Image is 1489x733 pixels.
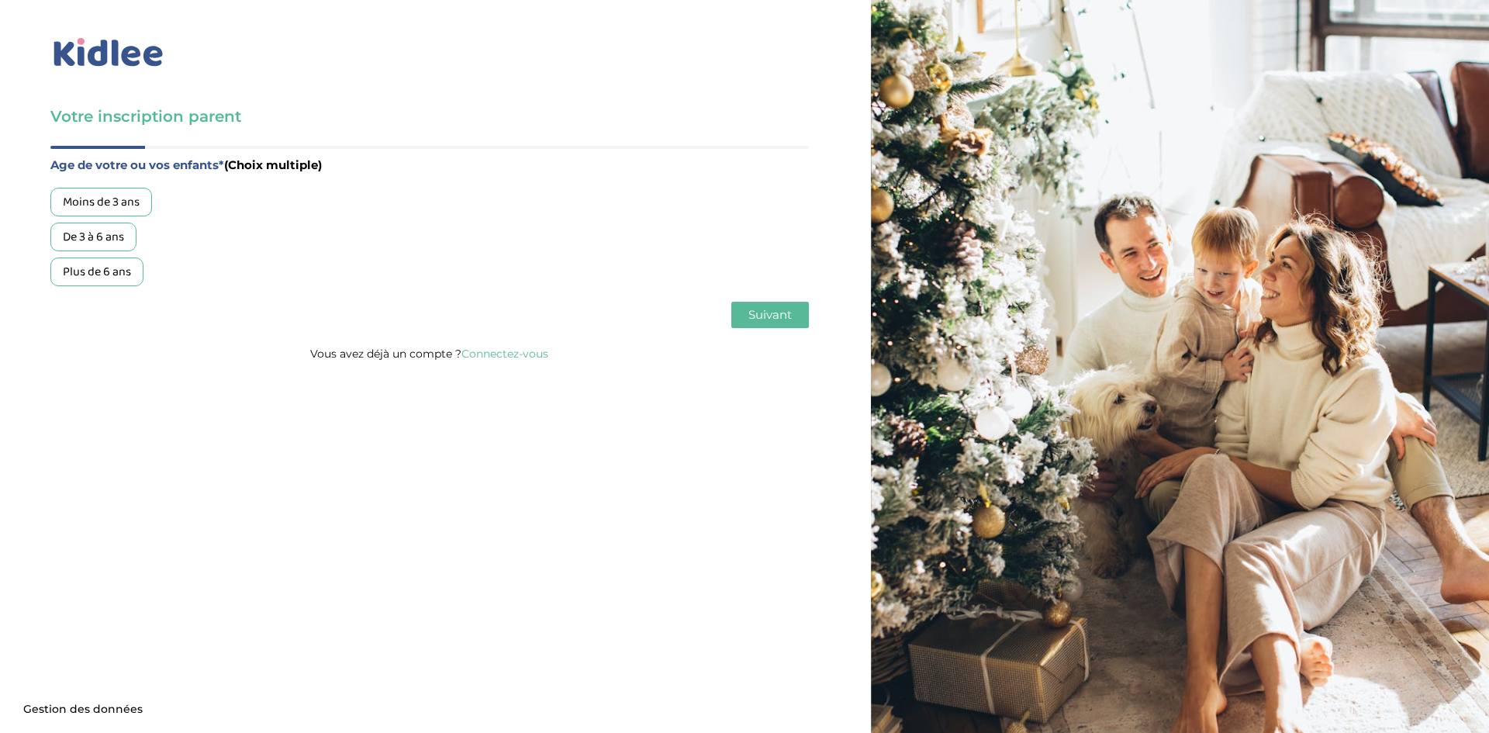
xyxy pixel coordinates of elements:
span: Suivant [748,307,792,322]
button: Suivant [731,302,809,328]
div: De 3 à 6 ans [50,223,136,251]
h3: Votre inscription parent [50,105,809,127]
p: Vous avez déjà un compte ? [50,344,809,364]
img: logo_kidlee_bleu [50,35,167,71]
button: Gestion des données [14,693,152,726]
span: Gestion des données [23,703,143,717]
div: Moins de 3 ans [50,188,152,216]
button: Précédent [50,302,123,328]
a: Connectez-vous [461,347,548,361]
span: (Choix multiple) [224,157,322,172]
div: Plus de 6 ans [50,258,143,286]
label: Age de votre ou vos enfants* [50,155,809,175]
